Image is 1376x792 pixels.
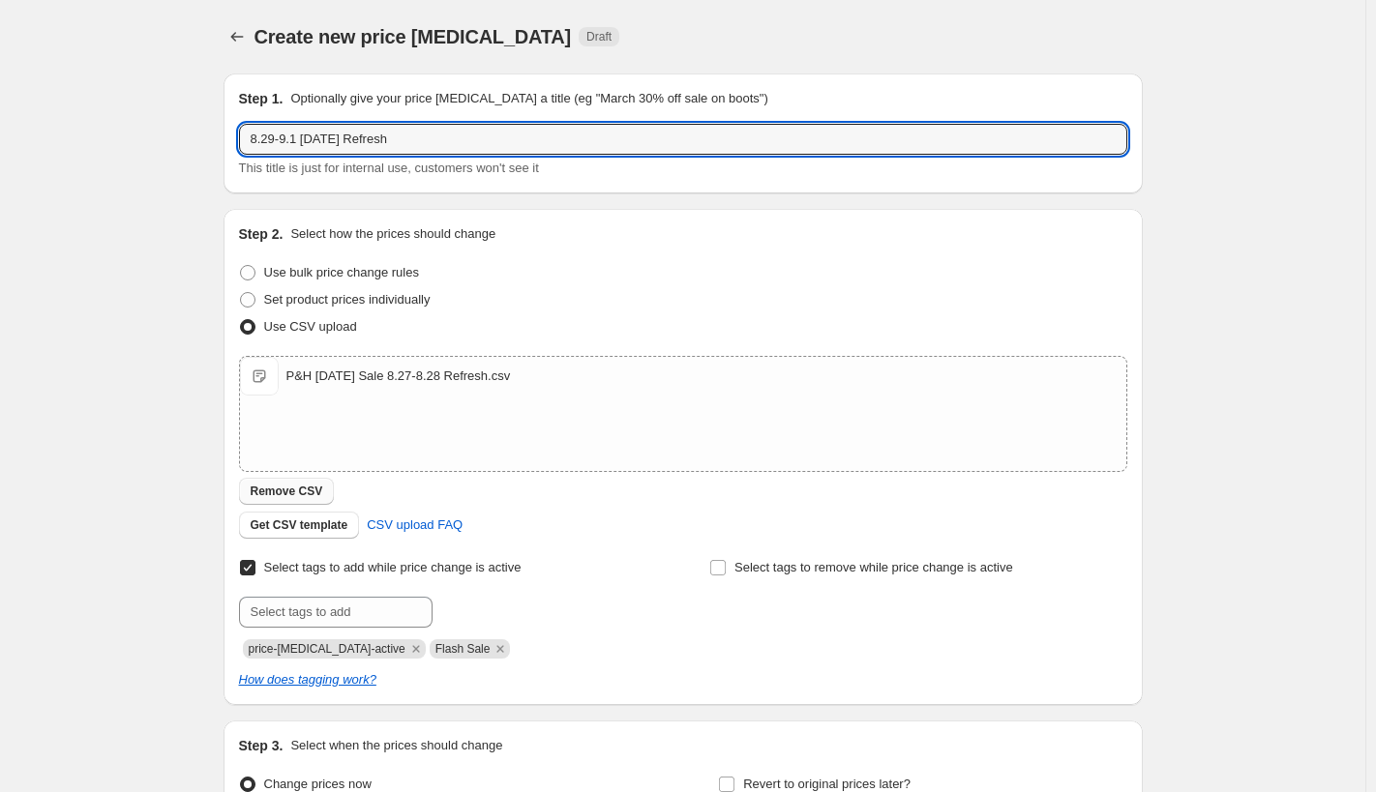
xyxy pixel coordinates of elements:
span: Get CSV template [251,517,348,533]
button: Price change jobs [224,23,251,50]
span: Select tags to add while price change is active [264,560,522,574]
h2: Step 3. [239,736,284,755]
span: Use bulk price change rules [264,265,419,279]
a: CSV upload FAQ [355,510,474,541]
input: Select tags to add [239,597,433,628]
h2: Step 2. [239,224,284,244]
span: Create new price [MEDICAL_DATA] [254,26,572,47]
span: Remove CSV [251,484,323,499]
span: Revert to original prices later? [743,777,911,791]
button: Remove CSV [239,478,335,505]
span: Use CSV upload [264,319,357,334]
span: price-change-job-active [249,642,405,656]
button: Remove Flash Sale [492,640,509,658]
input: 30% off holiday sale [239,124,1127,155]
span: CSV upload FAQ [367,515,463,535]
p: Select when the prices should change [290,736,502,755]
h2: Step 1. [239,89,284,108]
div: P&H [DATE] Sale 8.27-8.28 Refresh.csv [286,367,511,386]
a: How does tagging work? [239,672,376,687]
span: Set product prices individually [264,292,431,307]
button: Get CSV template [239,512,360,539]
p: Select how the prices should change [290,224,495,244]
p: Optionally give your price [MEDICAL_DATA] a title (eg "March 30% off sale on boots") [290,89,767,108]
span: Flash Sale [435,642,491,656]
button: Remove price-change-job-active [407,640,425,658]
span: Select tags to remove while price change is active [734,560,1013,574]
span: This title is just for internal use, customers won't see it [239,161,539,175]
span: Change prices now [264,777,372,791]
span: Draft [586,29,612,44]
